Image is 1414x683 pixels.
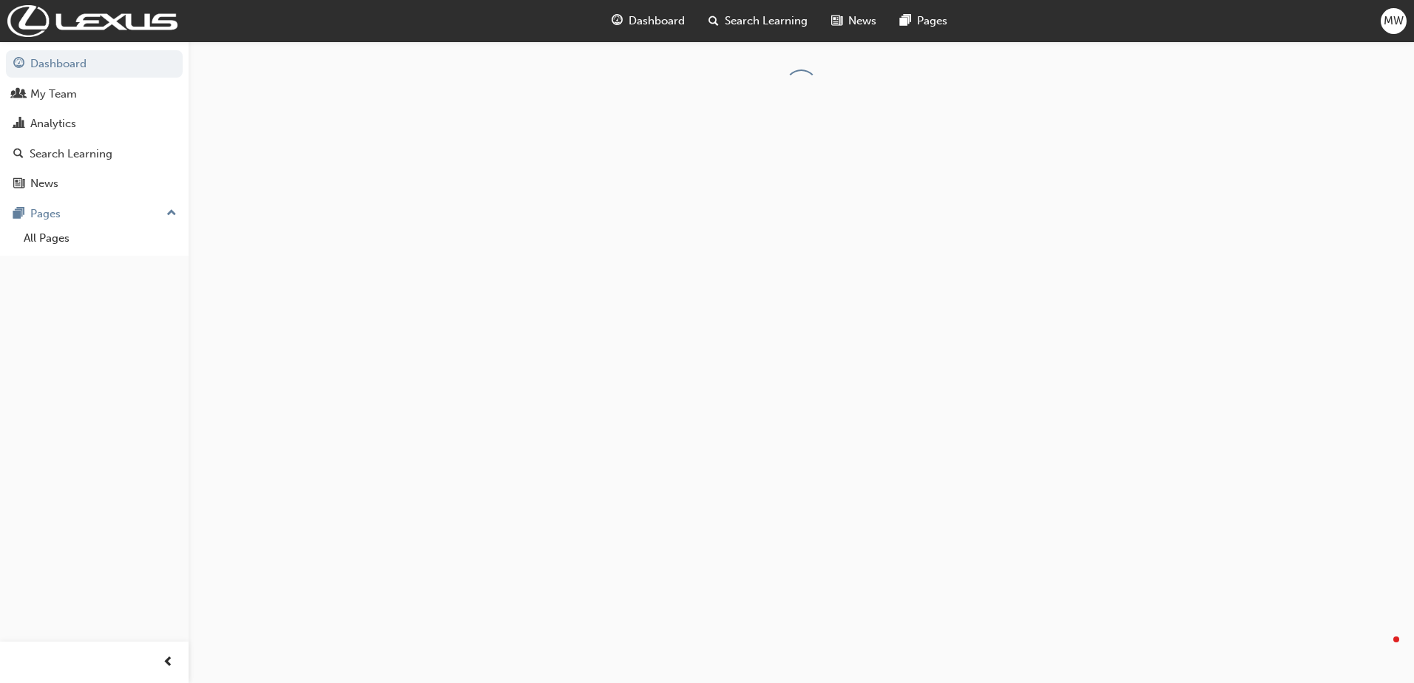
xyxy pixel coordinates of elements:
[600,6,697,36] a: guage-iconDashboard
[30,115,76,132] div: Analytics
[13,148,24,161] span: search-icon
[1384,13,1404,30] span: MW
[6,170,183,197] a: News
[7,5,177,37] img: Trak
[708,12,719,30] span: search-icon
[163,653,174,672] span: prev-icon
[30,205,61,222] div: Pages
[6,50,183,78] a: Dashboard
[819,6,888,36] a: news-iconNews
[697,6,819,36] a: search-iconSearch Learning
[6,110,183,137] a: Analytics
[6,47,183,200] button: DashboardMy TeamAnalyticsSearch LearningNews
[6,200,183,228] button: Pages
[629,13,685,30] span: Dashboard
[13,58,24,71] span: guage-icon
[888,6,959,36] a: pages-iconPages
[30,86,77,103] div: My Team
[917,13,947,30] span: Pages
[6,140,183,168] a: Search Learning
[848,13,876,30] span: News
[831,12,842,30] span: news-icon
[1381,8,1407,34] button: MW
[900,12,911,30] span: pages-icon
[166,204,177,223] span: up-icon
[13,88,24,101] span: people-icon
[725,13,808,30] span: Search Learning
[6,81,183,108] a: My Team
[18,227,183,250] a: All Pages
[13,118,24,131] span: chart-icon
[30,175,58,192] div: News
[30,146,112,163] div: Search Learning
[13,177,24,191] span: news-icon
[13,208,24,221] span: pages-icon
[612,12,623,30] span: guage-icon
[1364,633,1399,668] iframe: Intercom live chat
